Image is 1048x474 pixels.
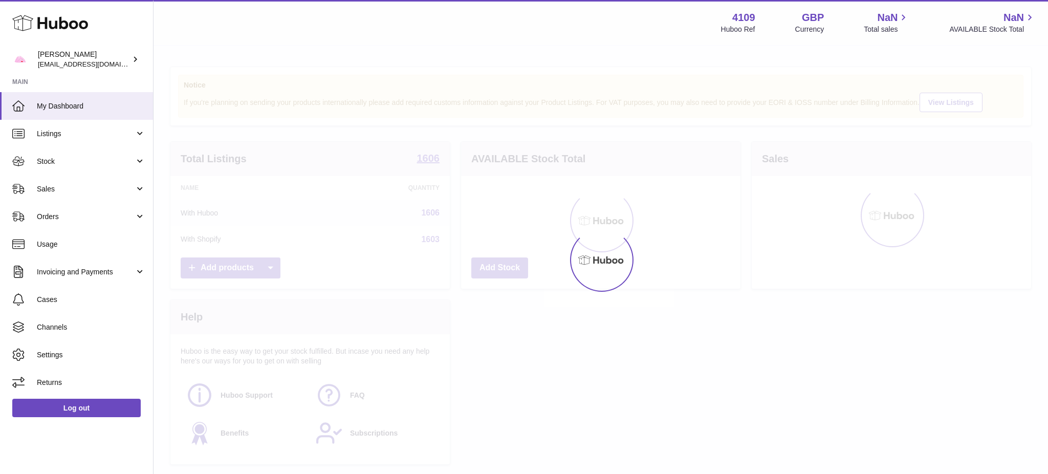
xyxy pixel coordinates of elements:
div: [PERSON_NAME] [38,50,130,69]
span: Channels [37,322,145,332]
span: NaN [1003,11,1024,25]
div: Huboo Ref [721,25,755,34]
a: NaN AVAILABLE Stock Total [949,11,1036,34]
strong: GBP [802,11,824,25]
span: Sales [37,184,135,194]
span: Stock [37,157,135,166]
span: Usage [37,240,145,249]
span: My Dashboard [37,101,145,111]
span: AVAILABLE Stock Total [949,25,1036,34]
span: Returns [37,378,145,387]
a: NaN Total sales [864,11,909,34]
a: Log out [12,399,141,417]
span: Total sales [864,25,909,34]
span: Invoicing and Payments [37,267,135,277]
span: Listings [37,129,135,139]
div: Currency [795,25,824,34]
strong: 4109 [732,11,755,25]
span: NaN [877,11,898,25]
img: internalAdmin-4109@internal.huboo.com [12,52,28,67]
span: [EMAIL_ADDRESS][DOMAIN_NAME] [38,60,150,68]
span: Orders [37,212,135,222]
span: Cases [37,295,145,305]
span: Settings [37,350,145,360]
